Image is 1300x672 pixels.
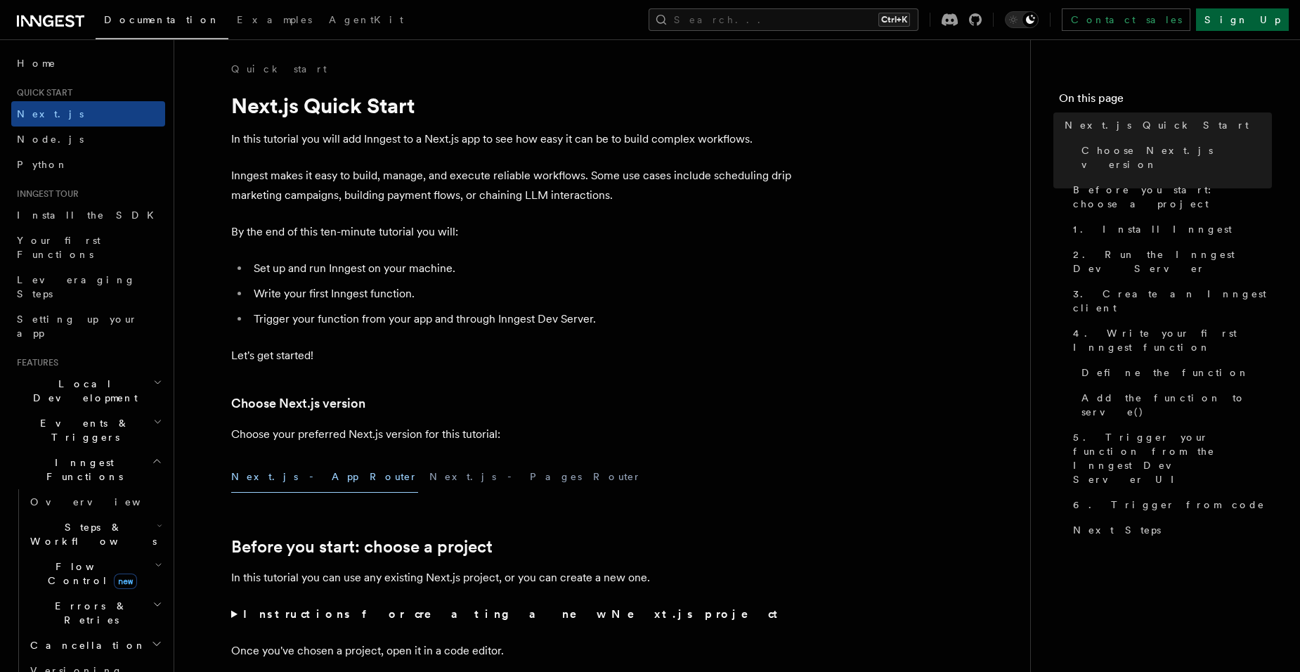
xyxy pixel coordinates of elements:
[231,346,793,366] p: Let's get started!
[11,450,165,489] button: Inngest Functions
[96,4,228,39] a: Documentation
[329,14,403,25] span: AgentKit
[1059,112,1272,138] a: Next.js Quick Start
[114,574,137,589] span: new
[11,188,79,200] span: Inngest tour
[320,4,412,38] a: AgentKit
[249,284,793,304] li: Write your first Inngest function.
[1067,281,1272,321] a: 3. Create an Inngest client
[231,166,793,205] p: Inngest makes it easy to build, manage, and execute reliable workflows. Some use cases include sc...
[25,515,165,554] button: Steps & Workflows
[11,101,165,127] a: Next.js
[25,520,157,548] span: Steps & Workflows
[25,633,165,658] button: Cancellation
[11,416,153,444] span: Events & Triggers
[1067,321,1272,360] a: 4. Write your first Inngest function
[1067,242,1272,281] a: 2. Run the Inngest Dev Server
[249,259,793,278] li: Set up and run Inngest on your machine.
[649,8,918,31] button: Search...Ctrl+K
[11,87,72,98] span: Quick start
[11,371,165,411] button: Local Development
[1081,366,1249,380] span: Define the function
[231,394,365,413] a: Choose Next.js version
[17,159,68,170] span: Python
[11,51,165,76] a: Home
[17,274,136,299] span: Leveraging Steps
[25,599,152,627] span: Errors & Retries
[231,62,327,76] a: Quick start
[11,152,165,177] a: Python
[1073,498,1265,512] span: 6. Trigger from code
[231,93,793,118] h1: Next.js Quick Start
[11,357,58,368] span: Features
[25,638,146,652] span: Cancellation
[11,455,152,484] span: Inngest Functions
[231,222,793,242] p: By the end of this ten-minute tutorial you will:
[231,461,418,493] button: Next.js - App Router
[11,228,165,267] a: Your first Functions
[1065,118,1249,132] span: Next.js Quick Start
[228,4,320,38] a: Examples
[1076,385,1272,425] a: Add the function to serve()
[17,314,138,339] span: Setting up your app
[1067,492,1272,517] a: 6. Trigger from code
[231,425,793,444] p: Choose your preferred Next.js version for this tutorial:
[231,568,793,588] p: In this tutorial you can use any existing Next.js project, or you can create a new one.
[1073,183,1272,211] span: Before you start: choose a project
[1073,326,1272,354] span: 4. Write your first Inngest function
[1081,143,1272,172] span: Choose Next.js version
[231,537,493,557] a: Before you start: choose a project
[104,14,220,25] span: Documentation
[25,593,165,633] button: Errors & Retries
[1005,11,1039,28] button: Toggle dark mode
[1067,177,1272,217] a: Before you start: choose a project
[878,13,910,27] kbd: Ctrl+K
[25,554,165,593] button: Flow Controlnew
[1081,391,1272,419] span: Add the function to serve()
[237,14,312,25] span: Examples
[11,267,165,306] a: Leveraging Steps
[17,108,84,119] span: Next.js
[1067,217,1272,242] a: 1. Install Inngest
[11,377,153,405] span: Local Development
[11,127,165,152] a: Node.js
[243,607,784,621] strong: Instructions for creating a new Next.js project
[1073,287,1272,315] span: 3. Create an Inngest client
[249,309,793,329] li: Trigger your function from your app and through Inngest Dev Server.
[231,605,793,624] summary: Instructions for creating a new Next.js project
[11,306,165,346] a: Setting up your app
[1076,138,1272,177] a: Choose Next.js version
[1073,430,1272,486] span: 5. Trigger your function from the Inngest Dev Server UI
[11,411,165,450] button: Events & Triggers
[17,235,100,260] span: Your first Functions
[25,560,155,588] span: Flow Control
[231,641,793,661] p: Once you've chosen a project, open it in a code editor.
[1076,360,1272,385] a: Define the function
[1059,90,1272,112] h4: On this page
[17,209,162,221] span: Install the SDK
[1073,222,1232,236] span: 1. Install Inngest
[25,489,165,515] a: Overview
[30,496,175,508] span: Overview
[1067,425,1272,492] a: 5. Trigger your function from the Inngest Dev Server UI
[11,202,165,228] a: Install the SDK
[429,461,642,493] button: Next.js - Pages Router
[1196,8,1289,31] a: Sign Up
[1073,523,1161,537] span: Next Steps
[17,56,56,70] span: Home
[231,129,793,149] p: In this tutorial you will add Inngest to a Next.js app to see how easy it can be to build complex...
[17,134,84,145] span: Node.js
[1073,247,1272,276] span: 2. Run the Inngest Dev Server
[1067,517,1272,543] a: Next Steps
[1062,8,1190,31] a: Contact sales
